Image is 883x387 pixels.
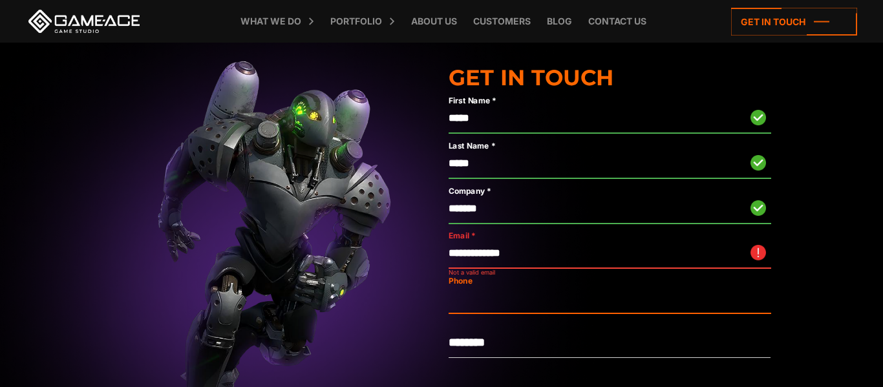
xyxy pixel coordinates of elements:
[449,262,771,284] div: Not a valid email
[449,275,707,288] label: Phone
[449,140,707,152] label: Last Name *
[449,229,707,242] label: Email *
[449,94,707,107] label: First Name *
[449,185,707,198] label: Company *
[731,8,857,36] a: Get in touch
